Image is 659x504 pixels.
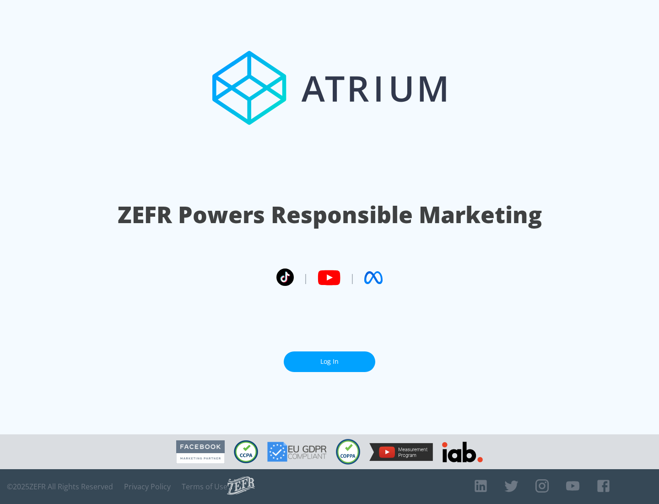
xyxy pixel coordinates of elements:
h1: ZEFR Powers Responsible Marketing [118,199,542,230]
img: IAB [442,442,483,462]
img: CCPA Compliant [234,440,258,463]
a: Privacy Policy [124,482,171,491]
span: | [303,271,308,285]
a: Terms of Use [182,482,227,491]
span: © 2025 ZEFR All Rights Reserved [7,482,113,491]
img: YouTube Measurement Program [369,443,433,461]
img: COPPA Compliant [336,439,360,465]
img: GDPR Compliant [267,442,327,462]
a: Log In [284,351,375,372]
span: | [350,271,355,285]
img: Facebook Marketing Partner [176,440,225,464]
